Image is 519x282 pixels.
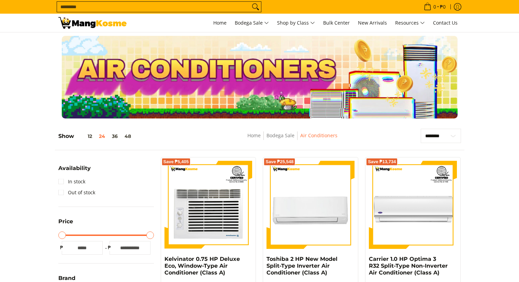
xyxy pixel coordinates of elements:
a: Shop by Class [274,14,318,32]
a: Home [247,132,261,139]
a: Bulk Center [320,14,353,32]
a: New Arrivals [355,14,390,32]
nav: Breadcrumbs [197,131,387,147]
span: Home [213,19,227,26]
img: Carrier 1.0 HP Optima 3 R32 Split-Type Non-Inverter Air Conditioner (Class A) [369,161,457,249]
a: Air Conditioners [300,132,337,139]
summary: Open [58,166,91,176]
a: Out of stock [58,187,95,198]
nav: Main Menu [133,14,461,32]
a: In stock [58,176,85,187]
span: New Arrivals [358,19,387,26]
img: Toshiba 2 HP New Model Split-Type Inverter Air Conditioner (Class A) [266,161,355,249]
span: 0 [432,4,437,9]
span: Brand [58,276,75,281]
img: Kelvinator 0.75 HP Deluxe Eco, Window-Type Air Conditioner (Class A) [164,161,253,249]
span: Contact Us [433,19,458,26]
a: Resources [392,14,428,32]
span: ₱ [106,244,113,251]
button: 12 [74,133,96,139]
span: Shop by Class [277,19,315,27]
a: Toshiba 2 HP New Model Split-Type Inverter Air Conditioner (Class A) [266,256,337,276]
span: Availability [58,166,91,171]
a: Carrier 1.0 HP Optima 3 R32 Split-Type Non-Inverter Air Conditioner (Class A) [369,256,448,276]
span: Bulk Center [323,19,350,26]
span: ₱ [58,244,65,251]
span: Resources [395,19,425,27]
span: Price [58,219,73,224]
a: Kelvinator 0.75 HP Deluxe Eco, Window-Type Air Conditioner (Class A) [164,256,240,276]
a: Home [210,14,230,32]
button: 24 [96,133,109,139]
a: Bodega Sale [231,14,272,32]
a: Contact Us [430,14,461,32]
h5: Show [58,133,134,140]
span: Save ₱25,548 [265,160,293,164]
span: Save ₱13,734 [368,160,396,164]
button: 48 [121,133,134,139]
summary: Open [58,219,73,229]
img: Bodega Sale Aircon l Mang Kosme: Home Appliances Warehouse Sale [58,17,127,29]
button: Search [250,2,261,12]
span: • [422,3,448,11]
span: ₱0 [439,4,447,9]
span: Save ₱5,405 [163,160,189,164]
a: Bodega Sale [266,132,294,139]
button: 36 [109,133,121,139]
span: Bodega Sale [235,19,269,27]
